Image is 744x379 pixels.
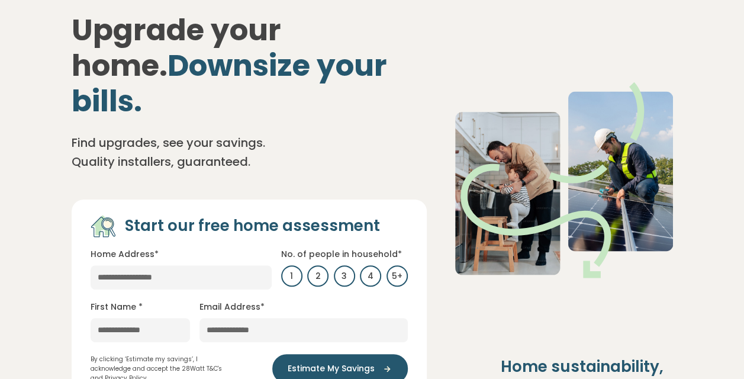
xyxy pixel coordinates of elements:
[288,362,375,375] span: Estimate My Savings
[72,44,387,122] span: Downsize your bills.
[91,248,159,261] label: Home Address*
[125,216,380,236] h4: Start our free home assessment
[281,265,302,287] label: 1
[72,12,427,119] h1: Upgrade your home.
[360,265,381,287] label: 4
[72,133,308,171] p: Find upgrades, see your savings. Quality installers, guaranteed.
[199,301,265,313] label: Email Address*
[387,265,408,287] label: 5+
[91,301,143,313] label: First Name *
[307,265,328,287] label: 2
[334,265,355,287] label: 3
[281,248,402,261] label: No. of people in household*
